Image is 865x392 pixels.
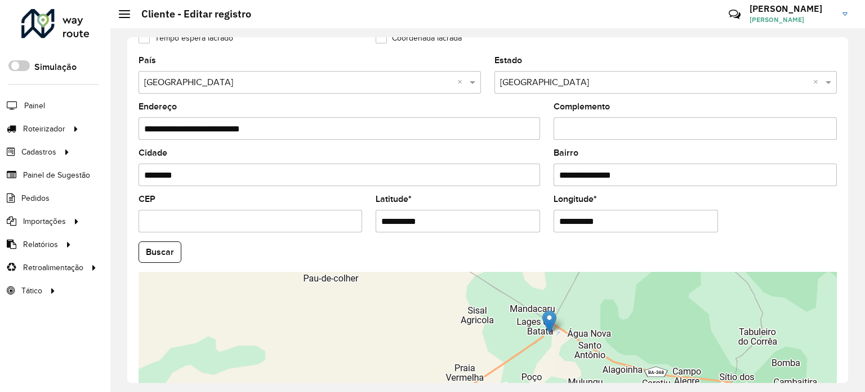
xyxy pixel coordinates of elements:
[130,8,251,20] h2: Cliente - Editar registro
[813,76,823,89] span: Clear all
[494,54,522,67] label: Estado
[376,192,412,206] label: Latitude
[139,32,233,44] label: Tempo espera lacrado
[554,192,597,206] label: Longitude
[139,100,177,113] label: Endereço
[23,169,90,181] span: Painel de Sugestão
[23,123,65,135] span: Roteirizador
[139,241,181,263] button: Buscar
[24,100,45,112] span: Painel
[139,192,155,206] label: CEP
[34,60,77,74] label: Simulação
[554,146,578,160] label: Bairro
[554,100,610,113] label: Complemento
[21,192,50,204] span: Pedidos
[23,239,58,250] span: Relatórios
[23,262,83,274] span: Retroalimentação
[139,54,156,67] label: País
[376,32,462,44] label: Coordenada lacrada
[750,15,834,25] span: [PERSON_NAME]
[457,76,467,89] span: Clear all
[23,215,66,227] span: Importações
[750,3,834,14] h3: [PERSON_NAME]
[542,310,556,333] img: Marker
[21,146,56,158] span: Cadastros
[139,146,167,160] label: Cidade
[21,285,42,297] span: Tático
[723,2,747,27] a: Contato Rápido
